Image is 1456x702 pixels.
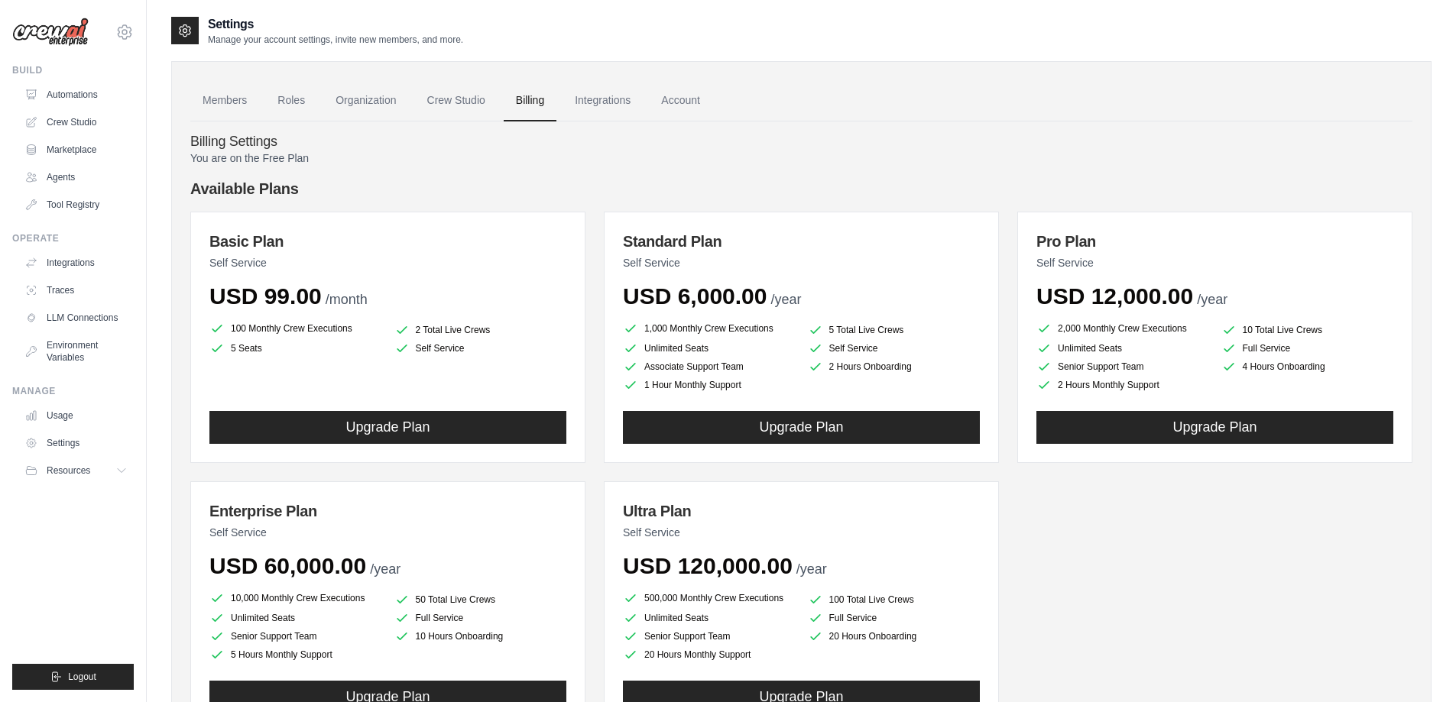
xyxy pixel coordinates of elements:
[209,411,566,444] button: Upgrade Plan
[623,589,796,607] li: 500,000 Monthly Crew Executions
[12,385,134,397] div: Manage
[209,319,382,338] li: 100 Monthly Crew Executions
[12,664,134,690] button: Logout
[808,592,981,607] li: 100 Total Live Crews
[1197,292,1227,307] span: /year
[1036,319,1209,338] li: 2,000 Monthly Crew Executions
[1036,377,1209,393] li: 2 Hours Monthly Support
[209,629,382,644] li: Senior Support Team
[209,255,566,270] p: Self Service
[18,251,134,275] a: Integrations
[649,80,712,121] a: Account
[265,80,317,121] a: Roles
[209,647,382,662] li: 5 Hours Monthly Support
[1221,322,1394,338] li: 10 Total Live Crews
[808,322,981,338] li: 5 Total Live Crews
[623,283,767,309] span: USD 6,000.00
[208,34,463,46] p: Manage your account settings, invite new members, and more.
[18,278,134,302] a: Traces
[394,592,567,607] li: 50 Total Live Crews
[808,359,981,374] li: 2 Hours Onboarding
[623,231,980,252] h3: Standard Plan
[770,292,801,307] span: /year
[623,500,980,522] h3: Ultra Plan
[18,306,134,330] a: LLM Connections
[190,80,259,121] a: Members
[415,80,498,121] a: Crew Studio
[18,431,134,455] a: Settings
[209,283,322,309] span: USD 99.00
[1036,255,1393,270] p: Self Service
[623,629,796,644] li: Senior Support Team
[623,255,980,270] p: Self Service
[12,232,134,244] div: Operate
[394,629,567,644] li: 10 Hours Onboarding
[18,110,134,134] a: Crew Studio
[1221,359,1394,374] li: 4 Hours Onboarding
[623,610,796,626] li: Unlimited Seats
[190,134,1412,150] h4: Billing Settings
[1036,231,1393,252] h3: Pro Plan
[504,80,556,121] a: Billing
[623,647,796,662] li: 20 Hours Monthly Support
[12,18,89,47] img: Logo
[394,341,567,356] li: Self Service
[563,80,643,121] a: Integrations
[808,610,981,626] li: Full Service
[623,553,793,578] span: USD 120,000.00
[12,64,134,76] div: Build
[808,629,981,644] li: 20 Hours Onboarding
[808,341,981,356] li: Self Service
[326,292,368,307] span: /month
[18,333,134,370] a: Environment Variables
[796,561,827,577] span: /year
[18,165,134,189] a: Agents
[68,671,96,683] span: Logout
[323,80,408,121] a: Organization
[209,231,566,252] h3: Basic Plan
[1036,359,1209,374] li: Senior Support Team
[623,359,796,374] li: Associate Support Team
[190,178,1412,199] h4: Available Plans
[208,15,463,34] h2: Settings
[1036,411,1393,444] button: Upgrade Plan
[623,411,980,444] button: Upgrade Plan
[209,500,566,522] h3: Enterprise Plan
[209,553,366,578] span: USD 60,000.00
[1036,283,1193,309] span: USD 12,000.00
[209,589,382,607] li: 10,000 Monthly Crew Executions
[18,458,134,483] button: Resources
[370,561,400,577] span: /year
[209,610,382,626] li: Unlimited Seats
[623,341,796,356] li: Unlimited Seats
[18,137,134,162] a: Marketplace
[47,464,90,477] span: Resources
[18,403,134,428] a: Usage
[190,150,1412,166] p: You are on the Free Plan
[209,525,566,540] p: Self Service
[209,341,382,356] li: 5 Seats
[18,82,134,107] a: Automations
[394,322,567,338] li: 2 Total Live Crews
[1036,341,1209,356] li: Unlimited Seats
[623,319,796,338] li: 1,000 Monthly Crew Executions
[18,192,134,217] a: Tool Registry
[623,377,796,393] li: 1 Hour Monthly Support
[623,525,980,540] p: Self Service
[1221,341,1394,356] li: Full Service
[394,610,567,626] li: Full Service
